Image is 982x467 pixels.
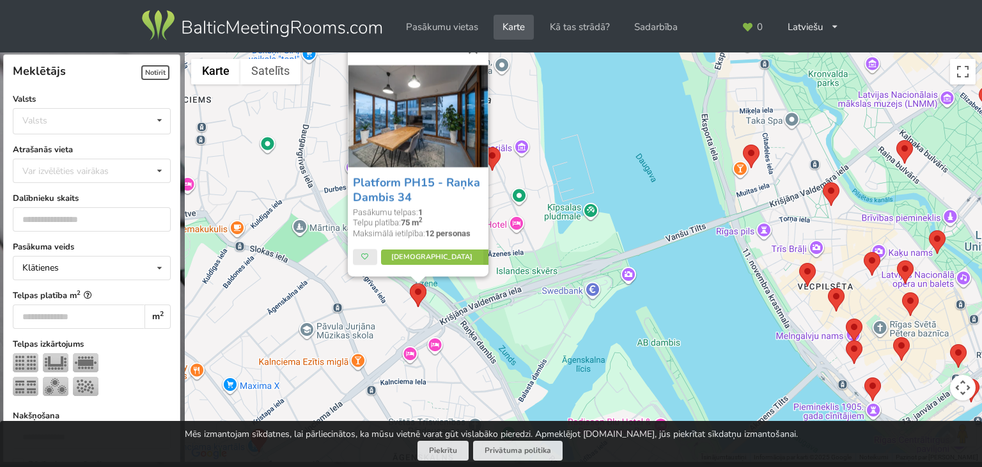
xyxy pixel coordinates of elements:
[13,143,171,156] label: Atrašanās vieta
[541,15,619,40] a: Kā tas strādā?
[240,59,300,84] button: Rādīt satelīta fotogrāfisko datu bāzi
[191,59,240,84] button: Rādīt ielu karti
[13,409,171,422] label: Nakšņošana
[353,207,483,218] div: Pasākumu telpas:
[348,65,488,168] img: Neierastas vietas | Rīga | Platform PH15 - Raņka Dambis 34
[13,93,171,106] label: Valsts
[625,15,687,40] a: Sadarbība
[13,377,38,396] img: Klase
[380,249,501,265] a: [DEMOGRAPHIC_DATA]
[397,15,487,40] a: Pasākumu vietas
[353,228,483,239] div: Maksimālā ietilpība:
[417,441,469,461] button: Piekrītu
[144,305,171,329] div: m
[73,353,98,372] img: Sapulce
[139,8,384,44] img: Baltic Meeting Rooms
[950,59,976,84] button: Pārslēgt pilnekrāna skatu
[141,65,169,80] span: Notīrīt
[13,353,38,372] img: Teātris
[779,15,848,40] div: Latviešu
[43,353,68,372] img: U-Veids
[77,289,81,297] sup: 2
[13,63,66,79] span: Meklētājs
[13,192,171,205] label: Dalībnieku skaits
[22,115,47,126] div: Valsts
[419,216,423,223] sup: 2
[22,264,59,273] div: Klātienes
[494,15,534,40] a: Karte
[13,241,171,253] label: Pasākuma veids
[160,309,164,319] sup: 2
[13,289,171,302] label: Telpas platība m
[13,338,171,351] label: Telpas izkārtojums
[353,218,483,228] div: Telpu platība:
[950,375,976,400] button: Kartes kameras vadīklas
[473,441,563,461] a: Privātuma politika
[73,377,98,396] img: Pieņemšana
[353,175,480,205] a: Platform PH15 - Raņka Dambis 34
[418,207,423,217] strong: 1
[401,218,423,227] strong: 75 m
[757,22,763,32] span: 0
[425,228,471,238] strong: 12 personas
[19,163,137,178] div: Var izvēlēties vairākas
[43,377,68,396] img: Bankets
